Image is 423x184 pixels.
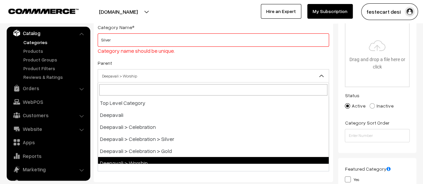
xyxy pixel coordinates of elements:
button: festecart desi [361,3,418,20]
li: Deepavali > Celebration [98,121,329,133]
a: Categories [22,39,88,46]
a: Marketing [8,163,88,175]
a: Product Filters [22,65,88,72]
a: Orders [8,82,88,94]
a: Website [8,123,88,135]
input: Enter Number [345,129,410,142]
input: Category Name [98,33,329,47]
label: Category Name* [98,24,134,31]
a: Customers [8,109,88,121]
label: Featured Category [345,165,390,172]
a: COMMMERCE [8,7,67,15]
label: Active [345,102,365,109]
li: Top Level Category [98,97,329,109]
label: Inactive [369,102,393,109]
li: Deepavali > Celebration > Silver [98,133,329,145]
a: Product Groups [22,56,88,63]
span: Deepavali > Worship [98,69,329,82]
a: Reports [8,150,88,162]
a: My Subscription [307,4,353,19]
span: Deepavali > Worship [98,70,329,82]
img: user [405,7,415,17]
li: Deepavali [98,109,329,121]
li: Deepavali > Celebration > Gold [98,145,329,157]
a: Products [22,47,88,54]
span: Category name should be unique. [98,47,175,54]
a: Apps [8,136,88,148]
label: Category Sort Order [345,119,389,126]
button: [DOMAIN_NAME] [76,3,161,20]
label: Status [345,92,359,99]
a: Reviews & Ratings [22,73,88,80]
img: COMMMERCE [8,9,79,14]
li: Deepavali > Worship [98,157,329,169]
a: WebPOS [8,96,88,108]
label: Parent [98,59,112,66]
a: Catalog [8,27,88,39]
label: Yes [345,176,359,183]
a: Hire an Expert [261,4,301,19]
